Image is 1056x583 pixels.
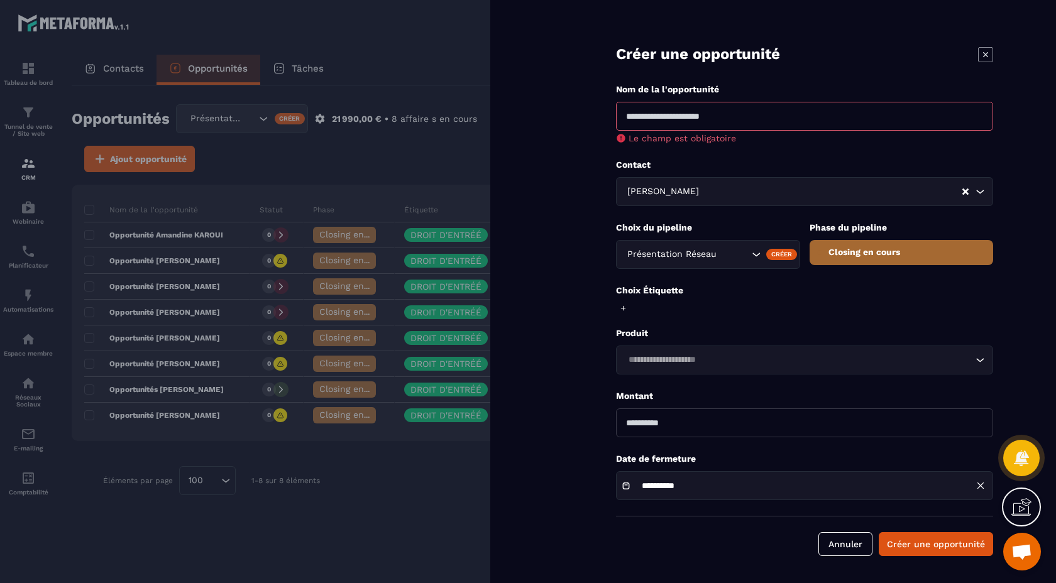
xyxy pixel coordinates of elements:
[701,185,961,199] input: Search for option
[629,133,736,143] span: Le champ est obligatoire
[616,159,993,171] p: Contact
[624,353,972,367] input: Search for option
[616,44,780,65] p: Créer une opportunité
[616,84,993,95] p: Nom de la l'opportunité
[616,390,993,402] p: Montant
[818,532,872,556] button: Annuler
[962,187,969,197] button: Clear Selected
[616,240,800,269] div: Search for option
[616,327,993,339] p: Produit
[624,185,701,199] span: [PERSON_NAME]
[616,285,993,297] p: Choix Étiquette
[616,177,993,206] div: Search for option
[1003,533,1041,570] a: Ouvrir le chat
[616,453,993,465] p: Date de fermeture
[624,248,719,261] span: Présentation Réseau
[810,222,994,234] p: Phase du pipeline
[616,346,993,374] div: Search for option
[616,222,800,234] p: Choix du pipeline
[766,249,797,260] div: Créer
[879,532,993,556] button: Créer une opportunité
[719,248,749,261] input: Search for option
